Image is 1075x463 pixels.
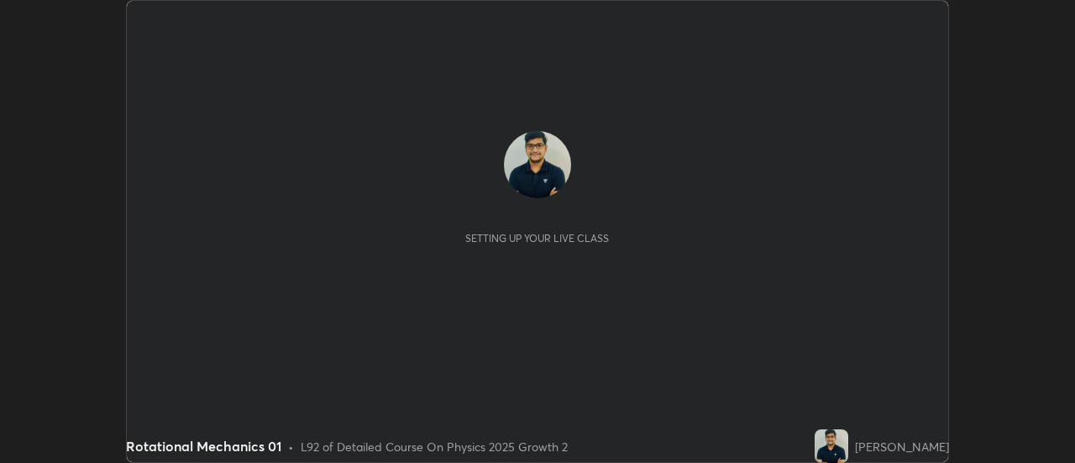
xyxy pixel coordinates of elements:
[855,438,949,455] div: [PERSON_NAME]
[815,429,848,463] img: 4d1cdec29fc44fb582a57a96c8f13205.jpg
[504,131,571,198] img: 4d1cdec29fc44fb582a57a96c8f13205.jpg
[301,438,568,455] div: L92 of Detailed Course On Physics 2025 Growth 2
[288,438,294,455] div: •
[126,436,281,456] div: Rotational Mechanics 01
[465,232,609,245] div: Setting up your live class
